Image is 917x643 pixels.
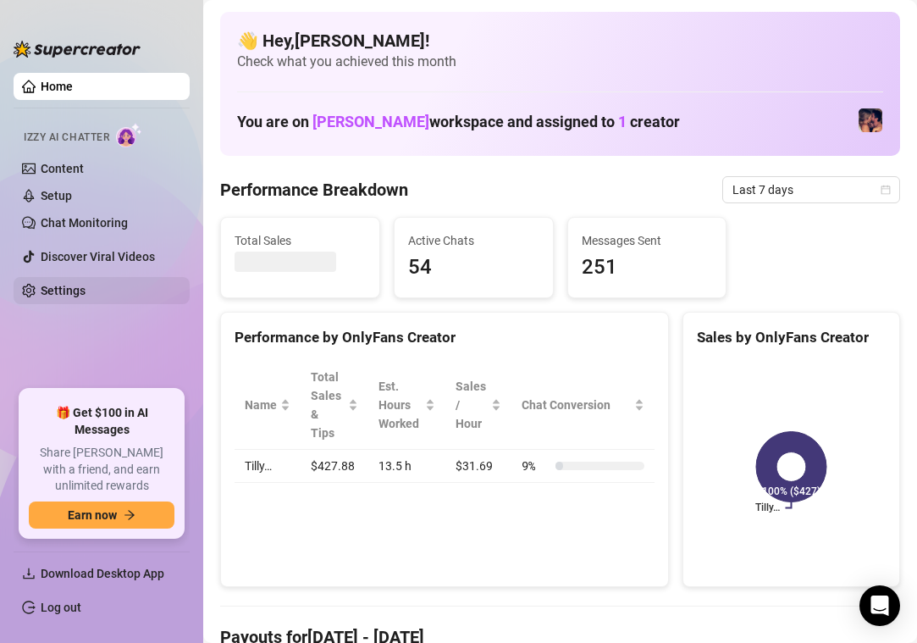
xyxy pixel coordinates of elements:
[235,361,301,450] th: Name
[220,178,408,202] h4: Performance Breakdown
[41,601,81,614] a: Log out
[22,567,36,580] span: download
[14,41,141,58] img: logo-BBDzfeDw.svg
[522,396,631,414] span: Chat Conversion
[881,185,891,195] span: calendar
[237,53,883,71] span: Check what you achieved this month
[755,502,780,514] text: Tilly…
[124,509,135,521] span: arrow-right
[29,405,174,438] span: 🎁 Get $100 in AI Messages
[41,250,155,263] a: Discover Viral Videos
[41,284,86,297] a: Settings
[445,450,511,483] td: $31.69
[511,361,655,450] th: Chat Conversion
[237,29,883,53] h4: 👋 Hey, [PERSON_NAME] !
[41,189,72,202] a: Setup
[408,252,539,284] span: 54
[859,108,882,132] img: Tilly
[116,123,142,147] img: AI Chatter
[732,177,890,202] span: Last 7 days
[859,585,900,626] div: Open Intercom Messenger
[68,508,117,522] span: Earn now
[41,80,73,93] a: Home
[301,450,368,483] td: $427.88
[408,231,539,250] span: Active Chats
[312,113,429,130] span: [PERSON_NAME]
[522,457,549,475] span: 9 %
[582,252,713,284] span: 251
[618,113,627,130] span: 1
[41,162,84,175] a: Content
[41,567,164,580] span: Download Desktop App
[245,396,277,414] span: Name
[24,130,109,146] span: Izzy AI Chatter
[697,326,886,349] div: Sales by OnlyFans Creator
[378,377,422,433] div: Est. Hours Worked
[237,113,680,131] h1: You are on workspace and assigned to creator
[301,361,368,450] th: Total Sales & Tips
[456,377,488,433] span: Sales / Hour
[41,216,128,230] a: Chat Monitoring
[582,231,713,250] span: Messages Sent
[29,445,174,495] span: Share [PERSON_NAME] with a friend, and earn unlimited rewards
[368,450,445,483] td: 13.5 h
[445,361,511,450] th: Sales / Hour
[29,502,174,529] button: Earn nowarrow-right
[235,450,301,483] td: Tilly…
[311,368,345,442] span: Total Sales & Tips
[235,231,366,250] span: Total Sales
[235,326,655,349] div: Performance by OnlyFans Creator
